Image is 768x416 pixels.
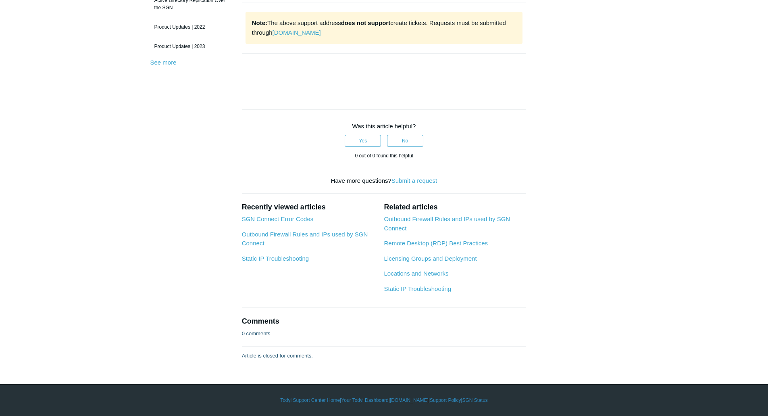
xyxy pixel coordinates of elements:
[387,135,423,147] button: This article was not helpful
[384,240,488,247] a: Remote Desktop (RDP) Best Practices
[384,285,451,292] a: Static IP Troubleshooting
[430,397,461,404] a: Support Policy
[242,202,376,213] h2: Recently viewed articles
[355,153,413,159] span: 0 out of 0 found this helpful
[273,29,321,36] a: [DOMAIN_NAME]
[384,255,477,262] a: Licensing Groups and Deployment
[242,215,314,222] a: SGN Connect Error Codes
[242,231,368,247] a: Outbound Firewall Rules and IPs used by SGN Connect
[341,397,388,404] a: Your Todyl Dashboard
[242,352,313,360] p: Article is closed for comments.
[384,215,510,232] a: Outbound Firewall Rules and IPs used by SGN Connect
[352,123,416,130] span: Was this article helpful?
[150,39,230,54] a: Product Updates | 2023
[150,59,177,66] a: See more
[384,270,448,277] a: Locations and Networks
[462,397,488,404] a: SGN Status
[341,19,391,26] strong: does not support
[242,330,271,338] p: 0 comments
[252,19,267,26] strong: Note:
[345,135,381,147] button: This article was helpful
[150,19,230,35] a: Product Updates | 2022
[384,202,526,213] h2: Related articles
[390,397,429,404] a: [DOMAIN_NAME]
[150,397,618,404] div: | | | |
[280,397,340,404] a: Todyl Support Center Home
[242,316,527,327] h2: Comments
[246,12,523,44] p: The above support address create tickets. Requests must be submitted through
[242,255,309,262] a: Static IP Troubleshooting
[391,177,437,184] a: Submit a request
[242,176,527,186] div: Have more questions?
